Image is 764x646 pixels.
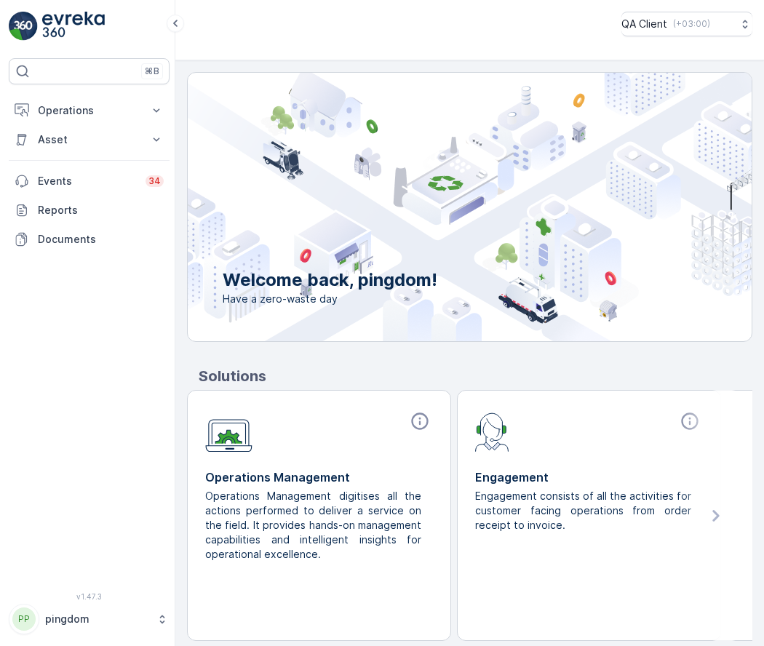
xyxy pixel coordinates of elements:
p: Solutions [199,365,752,387]
button: PPpingdom [9,604,170,634]
p: Reports [38,203,164,218]
div: PP [12,607,36,631]
p: QA Client [621,17,667,31]
p: Operations [38,103,140,118]
img: module-icon [475,411,509,452]
img: logo_light-DOdMpM7g.png [42,12,105,41]
p: ⌘B [145,65,159,77]
p: Asset [38,132,140,147]
p: Operations Management digitises all the actions performed to deliver a service on the field. It p... [205,489,421,562]
img: logo [9,12,38,41]
p: Engagement consists of all the activities for customer facing operations from order receipt to in... [475,489,691,533]
p: Engagement [475,468,703,486]
p: pingdom [45,612,149,626]
button: Operations [9,96,170,125]
p: 34 [148,175,161,187]
a: Documents [9,225,170,254]
p: Events [38,174,137,188]
img: module-icon [205,411,252,452]
p: Operations Management [205,468,433,486]
a: Reports [9,196,170,225]
p: ( +03:00 ) [673,18,710,30]
span: v 1.47.3 [9,592,170,601]
p: Welcome back, pingdom! [223,268,437,292]
p: Documents [38,232,164,247]
span: Have a zero-waste day [223,292,437,306]
button: QA Client(+03:00) [621,12,752,36]
button: Asset [9,125,170,154]
a: Events34 [9,167,170,196]
img: city illustration [122,73,752,341]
